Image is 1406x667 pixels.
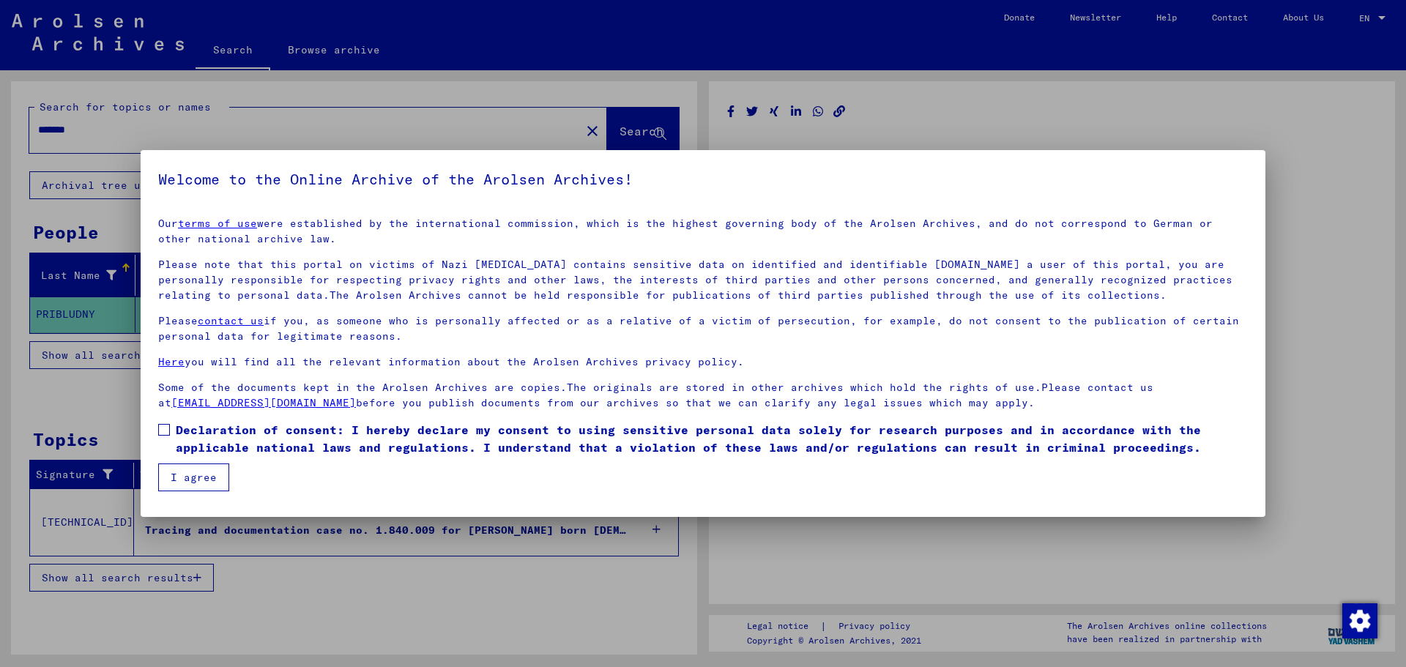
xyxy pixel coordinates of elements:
p: Our were established by the international commission, which is the highest governing body of the ... [158,216,1248,247]
p: you will find all the relevant information about the Arolsen Archives privacy policy. [158,354,1248,370]
img: Change consent [1342,603,1377,638]
a: Here [158,355,185,368]
a: terms of use [178,217,257,230]
span: Declaration of consent: I hereby declare my consent to using sensitive personal data solely for r... [176,421,1248,456]
h5: Welcome to the Online Archive of the Arolsen Archives! [158,168,1248,191]
a: contact us [198,314,264,327]
a: [EMAIL_ADDRESS][DOMAIN_NAME] [171,396,356,409]
p: Please if you, as someone who is personally affected or as a relative of a victim of persecution,... [158,313,1248,344]
p: Some of the documents kept in the Arolsen Archives are copies.The originals are stored in other a... [158,380,1248,411]
p: Please note that this portal on victims of Nazi [MEDICAL_DATA] contains sensitive data on identif... [158,257,1248,303]
button: I agree [158,463,229,491]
